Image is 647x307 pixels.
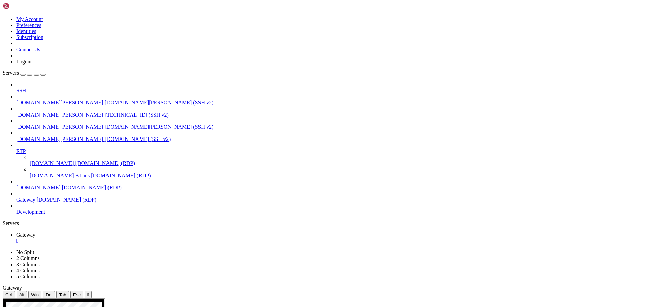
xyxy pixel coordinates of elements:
span: [DOMAIN_NAME] (RDP) [62,185,122,190]
span: Alt [19,292,25,297]
button: Tab [56,291,69,298]
span: [DOMAIN_NAME] KLaus [30,173,90,178]
span: [DOMAIN_NAME][PERSON_NAME] (SSH v2) [105,100,214,105]
li: SSH [16,82,644,94]
li: [DOMAIN_NAME][PERSON_NAME] [TECHNICAL_ID] (SSH v2) [16,106,644,118]
a: [DOMAIN_NAME] [DOMAIN_NAME] (RDP) [16,185,644,191]
li: RTP [16,142,644,179]
a: Identities [16,28,36,34]
span: Servers [3,70,19,76]
li: [DOMAIN_NAME][PERSON_NAME] [DOMAIN_NAME] (SSH v2) [16,130,644,142]
button:  [85,291,92,298]
button: Del [43,291,55,298]
span: [DOMAIN_NAME] (SSH v2) [105,136,171,142]
span: [DOMAIN_NAME] [16,185,61,190]
span: Gateway [16,232,35,238]
span: Win [31,292,39,297]
img: Shellngn [3,3,41,9]
a: Gateway [DOMAIN_NAME] (RDP) [16,197,644,203]
a: Logout [16,59,32,64]
li: [DOMAIN_NAME] KLaus [DOMAIN_NAME] (RDP) [30,166,644,179]
li: [DOMAIN_NAME][PERSON_NAME] [DOMAIN_NAME][PERSON_NAME] (SSH v2) [16,94,644,106]
div:  [87,292,89,297]
a: [DOMAIN_NAME][PERSON_NAME] [DOMAIN_NAME][PERSON_NAME] (SSH v2) [16,100,644,106]
a: RTP [16,148,644,154]
span: [TECHNICAL_ID] (SSH v2) [105,112,169,118]
a: [DOMAIN_NAME] KLaus [DOMAIN_NAME] (RDP) [30,173,644,179]
span: Ctrl [5,292,12,297]
button: Alt [17,291,27,298]
a: [DOMAIN_NAME][PERSON_NAME] [DOMAIN_NAME] (SSH v2) [16,136,644,142]
span: Tab [59,292,66,297]
a: Contact Us [16,47,40,52]
span: Gateway [3,285,22,291]
span: Esc [73,292,81,297]
span: [DOMAIN_NAME][PERSON_NAME] [16,124,103,130]
li: [DOMAIN_NAME] [DOMAIN_NAME] (RDP) [16,179,644,191]
a: [DOMAIN_NAME][PERSON_NAME] [TECHNICAL_ID] (SSH v2) [16,112,644,118]
span: Gateway [16,197,35,203]
a: No Split [16,249,34,255]
li: [DOMAIN_NAME] [DOMAIN_NAME] (RDP) [30,154,644,166]
a: SSH [16,88,644,94]
span: [DOMAIN_NAME] [30,160,74,166]
li: Development [16,203,644,215]
a: Gateway [16,232,644,244]
a: My Account [16,16,43,22]
a:  [16,238,644,244]
a: Servers [3,70,46,76]
span: SSH [16,88,26,93]
span: [DOMAIN_NAME] (RDP) [91,173,151,178]
div: Servers [3,220,644,226]
a: Development [16,209,644,215]
span: [DOMAIN_NAME][PERSON_NAME] [16,136,103,142]
a: Preferences [16,22,41,28]
a: Subscription [16,34,43,40]
a: 2 Columns [16,255,40,261]
span: Del [45,292,52,297]
li: Gateway [DOMAIN_NAME] (RDP) [16,191,644,203]
span: [DOMAIN_NAME] (RDP) [37,197,96,203]
a: [DOMAIN_NAME][PERSON_NAME] [DOMAIN_NAME][PERSON_NAME] (SSH v2) [16,124,644,130]
a: 4 Columns [16,268,40,273]
span: [DOMAIN_NAME] (RDP) [75,160,135,166]
span: [DOMAIN_NAME][PERSON_NAME] [16,112,103,118]
span: [DOMAIN_NAME][PERSON_NAME] (SSH v2) [105,124,214,130]
a: [DOMAIN_NAME] [DOMAIN_NAME] (RDP) [30,160,644,166]
button: Esc [70,291,83,298]
button: Ctrl [3,291,15,298]
a: 5 Columns [16,274,40,279]
a: 3 Columns [16,262,40,267]
li: [DOMAIN_NAME][PERSON_NAME] [DOMAIN_NAME][PERSON_NAME] (SSH v2) [16,118,644,130]
span: Development [16,209,45,215]
button: Win [28,291,41,298]
span: [DOMAIN_NAME][PERSON_NAME] [16,100,103,105]
span: RTP [16,148,26,154]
